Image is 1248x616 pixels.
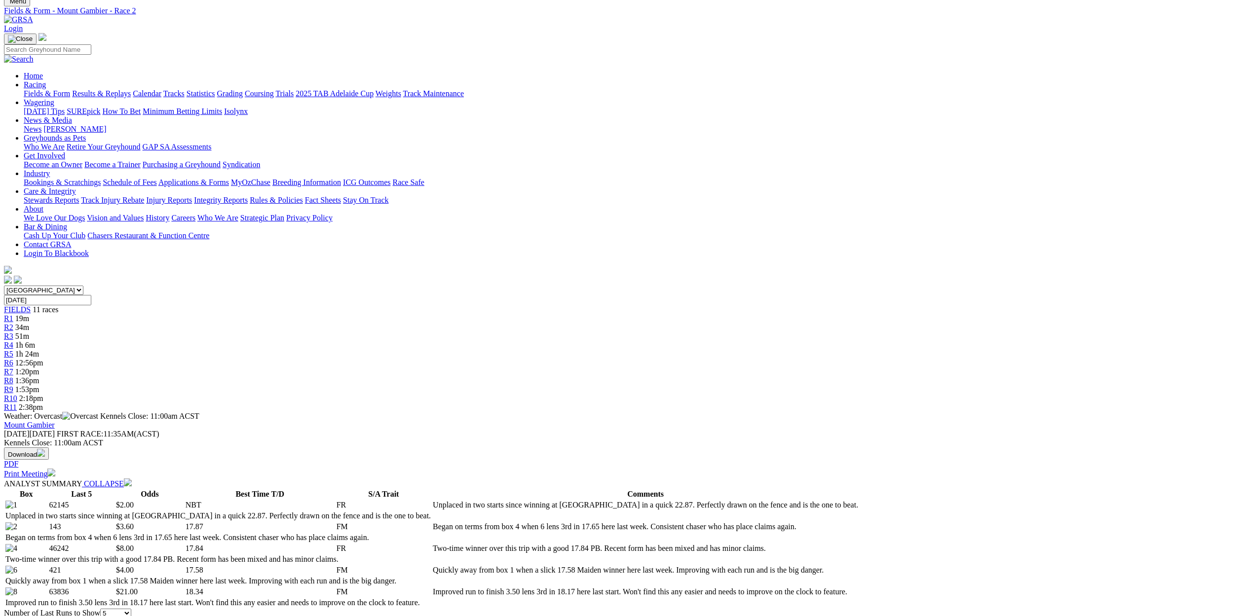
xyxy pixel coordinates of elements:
[4,15,33,24] img: GRSA
[5,544,17,553] img: 4
[24,231,1244,240] div: Bar & Dining
[4,430,30,438] span: [DATE]
[116,501,134,509] span: $2.00
[223,160,260,169] a: Syndication
[392,178,424,186] a: Race Safe
[4,341,13,349] span: R4
[4,34,37,44] button: Toggle navigation
[49,522,114,532] td: 143
[81,196,144,204] a: Track Injury Rebate
[194,196,248,204] a: Integrity Reports
[24,222,67,231] a: Bar & Dining
[24,125,41,133] a: News
[5,587,17,596] img: 8
[432,587,859,597] td: Improved run to finish 3.50 lens 3rd in 18.17 here last start. Won't find this any easier and nee...
[240,214,284,222] a: Strategic Plan
[245,89,274,98] a: Coursing
[24,205,43,213] a: About
[4,6,1244,15] a: Fields & Form - Mount Gambier - Race 2
[343,178,390,186] a: ICG Outcomes
[100,412,199,420] span: Kennels Close: 11:00am ACST
[5,501,17,509] img: 1
[15,376,39,385] span: 1:36pm
[197,214,238,222] a: Who We Are
[38,33,46,41] img: logo-grsa-white.png
[4,430,55,438] span: [DATE]
[133,89,161,98] a: Calendar
[24,240,71,249] a: Contact GRSA
[143,107,222,115] a: Minimum Betting Limits
[4,385,13,394] a: R9
[4,478,1244,488] div: ANALYST SUMMARY
[8,35,33,43] img: Close
[24,151,65,160] a: Get Involved
[24,107,1244,116] div: Wagering
[4,323,13,331] a: R2
[305,196,341,204] a: Fact Sheets
[185,500,335,510] td: NBT
[5,489,48,499] th: Box
[4,359,13,367] a: R6
[15,323,29,331] span: 34m
[24,89,1244,98] div: Racing
[24,160,1244,169] div: Get Involved
[185,522,335,532] td: 17.87
[336,522,431,532] td: FM
[4,314,13,323] a: R1
[4,376,13,385] a: R8
[24,89,70,98] a: Fields & Form
[224,107,248,115] a: Isolynx
[336,489,431,499] th: S/A Trait
[5,576,431,586] td: Quickly away from box 1 when a slick 17.58 Maiden winner here last week. Improving with each run ...
[19,394,43,402] span: 2:18pm
[24,143,65,151] a: Who We Are
[15,359,43,367] span: 12:56pm
[87,231,209,240] a: Chasers Restaurant & Function Centre
[4,305,31,314] a: FIELDS
[4,295,91,305] input: Select date
[163,89,185,98] a: Tracks
[15,350,39,358] span: 1h 24m
[432,489,859,499] th: Comments
[4,24,23,33] a: Login
[275,89,294,98] a: Trials
[4,332,13,340] span: R3
[250,196,303,204] a: Rules & Policies
[87,214,144,222] a: Vision and Values
[19,403,43,411] span: 2:38pm
[67,143,141,151] a: Retire Your Greyhound
[158,178,229,186] a: Applications & Forms
[336,565,431,575] td: FM
[103,178,156,186] a: Schedule of Fees
[187,89,215,98] a: Statistics
[4,367,13,376] span: R7
[4,470,55,478] a: Print Meeting
[185,587,335,597] td: 18.34
[4,403,17,411] span: R11
[116,587,138,596] span: $21.00
[24,72,43,80] a: Home
[231,178,270,186] a: MyOzChase
[24,196,79,204] a: Stewards Reports
[24,125,1244,134] div: News & Media
[24,231,85,240] a: Cash Up Your Club
[33,305,58,314] span: 11 races
[336,544,431,553] td: FR
[4,460,1244,469] div: Download
[24,214,85,222] a: We Love Our Dogs
[24,249,89,257] a: Login To Blackbook
[115,489,184,499] th: Odds
[24,107,65,115] a: [DATE] Tips
[15,314,29,323] span: 19m
[143,160,221,169] a: Purchasing a Greyhound
[24,143,1244,151] div: Greyhounds as Pets
[4,350,13,358] a: R5
[4,55,34,64] img: Search
[15,367,39,376] span: 1:20pm
[4,412,100,420] span: Weather: Overcast
[4,460,18,468] a: PDF
[24,178,1244,187] div: Industry
[432,500,859,510] td: Unplaced in two starts since winning at [GEOGRAPHIC_DATA] in a quick 22.87. Perfectly drawn on th...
